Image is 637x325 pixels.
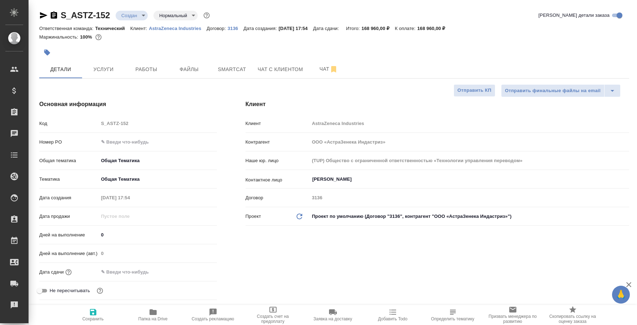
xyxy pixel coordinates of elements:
[80,34,94,40] p: 100%
[153,11,198,20] div: Создан
[61,10,110,20] a: S_ASTZ-152
[149,26,207,31] p: AstraZeneca Industries
[39,120,98,127] p: Код
[119,12,139,19] button: Создан
[417,26,450,31] p: 168 960,00 ₽
[258,65,303,74] span: Чат с клиентом
[39,34,80,40] p: Маржинальность:
[39,100,217,109] h4: Основная информация
[246,120,309,127] p: Клиент
[39,11,48,20] button: Скопировать ссылку для ЯМессенджера
[98,137,217,147] input: ✎ Введи что-нибудь
[431,316,474,321] span: Определить тематику
[228,25,243,31] a: 3136
[39,45,55,60] button: Добавить тэг
[123,305,183,325] button: Папка на Drive
[505,87,601,95] span: Отправить финальные файлы на email
[98,211,161,221] input: Пустое поле
[543,305,603,325] button: Скопировать ссылку на оценку заказа
[483,305,543,325] button: Призвать менеджера по развитию
[129,65,163,74] span: Работы
[98,155,217,167] div: Общая Тематика
[50,11,58,20] button: Скопировать ссылку
[39,250,98,257] p: Дней на выполнение (авт.)
[50,287,90,294] span: Не пересчитывать
[246,139,309,146] p: Контрагент
[501,84,621,97] div: split button
[313,316,352,321] span: Заявка на доставку
[309,210,629,222] div: Проект по умолчанию (Договор "3136", контрагент "ООО «АстраЗенека Индастриз»")
[246,100,629,109] h4: Клиент
[454,84,495,97] button: Отправить КП
[39,176,98,183] p: Тематика
[98,173,217,185] div: Общая Тематика
[313,26,340,31] p: Дата сдачи:
[625,179,627,180] button: Open
[362,26,395,31] p: 168 960,00 ₽
[247,314,299,324] span: Создать счет на предоплату
[39,231,98,239] p: Дней на выполнение
[423,305,483,325] button: Определить тематику
[64,267,73,277] button: Если добавить услуги и заполнить их объемом, то дата рассчитается автоматически
[309,155,629,166] input: Пустое поле
[44,65,78,74] span: Детали
[215,65,249,74] span: Smartcat
[378,316,407,321] span: Добавить Todo
[309,192,629,203] input: Пустое поле
[183,305,243,325] button: Создать рекламацию
[363,305,423,325] button: Добавить Todo
[39,157,98,164] p: Общая тематика
[86,65,121,74] span: Услуги
[228,26,243,31] p: 3136
[246,194,309,201] p: Договор
[94,32,103,42] button: 0.00 RUB;
[192,316,234,321] span: Создать рекламацию
[501,84,605,97] button: Отправить финальные файлы на email
[309,118,629,129] input: Пустое поле
[172,65,206,74] span: Файлы
[63,305,123,325] button: Сохранить
[395,26,417,31] p: К оплате:
[149,25,207,31] a: AstraZeneca Industries
[95,26,130,31] p: Технический
[39,194,98,201] p: Дата создания
[246,157,309,164] p: Наше юр. лицо
[102,305,111,314] button: Выбери, если сб и вс нужно считать рабочими днями для выполнения заказа.
[303,305,363,325] button: Заявка на доставку
[116,11,148,20] div: Создан
[457,86,491,95] span: Отправить КП
[539,12,610,19] span: [PERSON_NAME] детали заказа
[98,248,217,259] input: Пустое поле
[138,316,168,321] span: Папка на Drive
[98,230,217,240] input: ✎ Введи что-нибудь
[130,26,149,31] p: Клиент:
[547,314,598,324] span: Скопировать ссылку на оценку заказа
[487,314,539,324] span: Призвать менеджера по развитию
[312,65,346,74] span: Чат
[157,12,189,19] button: Нормальный
[246,176,309,184] p: Контактное лицо
[95,286,105,295] button: Включи, если не хочешь, чтобы указанная дата сдачи изменилась после переставления заказа в 'Подтв...
[39,139,98,146] p: Номер PO
[279,26,313,31] p: [DATE] 17:54
[207,26,228,31] p: Договор:
[39,26,95,31] p: Ответственная команда:
[615,287,627,302] span: 🙏
[243,26,278,31] p: Дата создания:
[329,65,338,74] svg: Отписаться
[202,11,211,20] button: Доп статусы указывают на важность/срочность заказа
[612,286,630,304] button: 🙏
[98,118,217,129] input: Пустое поле
[246,213,261,220] p: Проект
[309,137,629,147] input: Пустое поле
[346,26,362,31] p: Итого:
[98,267,161,277] input: ✎ Введи что-нибудь
[82,316,104,321] span: Сохранить
[39,269,64,276] p: Дата сдачи
[243,305,303,325] button: Создать счет на предоплату
[98,192,161,203] input: Пустое поле
[39,213,98,220] p: Дата продажи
